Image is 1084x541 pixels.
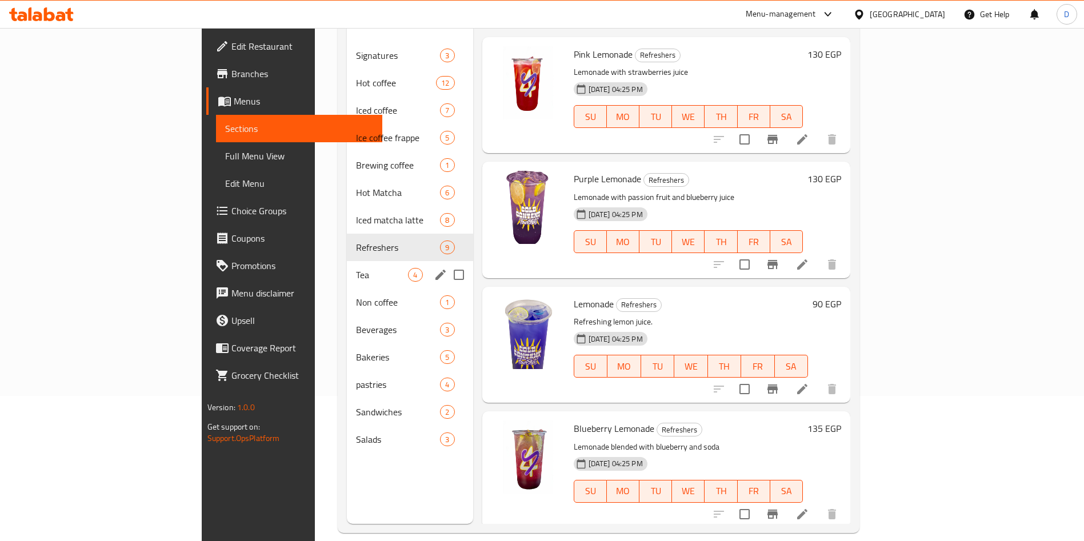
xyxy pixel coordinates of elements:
[579,483,602,499] span: SU
[738,480,770,503] button: FR
[206,33,383,60] a: Edit Restaurant
[216,115,383,142] a: Sections
[231,231,374,245] span: Coupons
[440,378,454,391] div: items
[795,507,809,521] a: Edit menu item
[440,186,454,199] div: items
[709,109,733,125] span: TH
[356,213,440,227] span: Iced matcha latte
[617,298,661,311] span: Refreshers
[759,375,786,403] button: Branch-specific-item
[347,179,473,206] div: Hot Matcha6
[347,261,473,288] div: Tea4edit
[709,234,733,250] span: TH
[584,209,647,220] span: [DATE] 04:25 PM
[644,483,667,499] span: TU
[356,323,440,336] span: Beverages
[818,500,846,528] button: delete
[733,253,757,276] span: Select to update
[574,65,803,79] p: Lemonade with strawberries juice
[440,49,454,62] div: items
[644,174,689,187] span: Refreshers
[347,206,473,234] div: Iced matcha latte8
[356,158,440,172] span: Brewing coffee
[356,131,440,145] span: Ice coffee frappe
[818,375,846,403] button: delete
[742,109,766,125] span: FR
[611,483,635,499] span: MO
[408,268,422,282] div: items
[491,420,565,494] img: Blueberry Lemonade
[574,420,654,437] span: Blueberry Lemonade
[770,480,803,503] button: SA
[641,355,675,378] button: TU
[574,295,614,312] span: Lemonade
[440,213,454,227] div: items
[491,296,565,369] img: Lemonade
[231,341,374,355] span: Coverage Report
[584,334,647,344] span: [DATE] 04:25 PM
[733,127,757,151] span: Select to update
[440,241,454,254] div: items
[574,170,641,187] span: Purple Lemonade
[612,358,637,375] span: MO
[231,67,374,81] span: Branches
[738,230,770,253] button: FR
[206,252,383,279] a: Promotions
[639,480,672,503] button: TU
[441,407,454,418] span: 2
[441,160,454,171] span: 1
[574,355,607,378] button: SU
[742,483,766,499] span: FR
[356,295,440,309] span: Non coffee
[775,355,809,378] button: SA
[216,142,383,170] a: Full Menu View
[237,400,255,415] span: 1.0.0
[225,122,374,135] span: Sections
[709,483,733,499] span: TH
[356,49,440,62] div: Signatures
[635,49,681,62] div: Refreshers
[607,480,639,503] button: MO
[440,295,454,309] div: items
[775,483,798,499] span: SA
[646,358,670,375] span: TU
[657,423,702,436] div: Refreshers
[440,350,454,364] div: items
[356,378,440,391] div: pastries
[206,197,383,225] a: Choice Groups
[795,382,809,396] a: Edit menu item
[347,371,473,398] div: pastries4
[356,268,408,282] span: Tea
[574,440,803,454] p: Lemonade blended with blueberry and soda
[644,109,667,125] span: TU
[231,259,374,272] span: Promotions
[574,105,607,128] button: SU
[679,358,703,375] span: WE
[347,69,473,97] div: Hot coffee12
[611,109,635,125] span: MO
[742,234,766,250] span: FR
[441,434,454,445] span: 3
[207,400,235,415] span: Version:
[356,76,436,90] span: Hot coffee
[347,316,473,343] div: Beverages3
[795,133,809,146] a: Edit menu item
[705,230,737,253] button: TH
[708,355,742,378] button: TH
[584,458,647,469] span: [DATE] 04:25 PM
[579,109,602,125] span: SU
[206,225,383,252] a: Coupons
[607,230,639,253] button: MO
[206,87,383,115] a: Menus
[759,126,786,153] button: Branch-specific-item
[746,7,816,21] div: Menu-management
[491,171,565,244] img: Purple Lemonade
[574,315,809,329] p: Refreshing lemon juice.
[713,358,737,375] span: TH
[770,230,803,253] button: SA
